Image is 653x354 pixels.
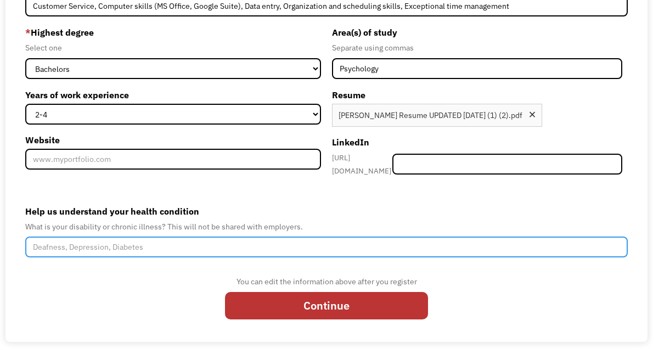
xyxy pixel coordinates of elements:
[25,41,321,54] div: Select one
[528,110,537,122] div: Remove file
[25,24,321,41] label: Highest degree
[25,131,321,149] label: Website
[25,237,628,257] input: Deafness, Depression, Diabetes
[25,203,628,220] label: Help us understand your health condition
[332,133,622,151] label: LinkedIn
[332,58,622,79] input: Anthropology, Education
[25,149,321,170] input: www.myportfolio.com
[332,41,622,54] div: Separate using commas
[25,220,628,233] div: What is your disability or chronic illness? This will not be shared with employers.
[225,292,428,319] input: Continue
[332,151,392,177] div: [URL][DOMAIN_NAME]
[332,24,622,41] label: Area(s) of study
[332,86,622,104] label: Resume
[339,109,522,122] div: [PERSON_NAME] Resume UPDATED [DATE] (1) (2).pdf
[25,86,321,104] label: Years of work experience
[225,275,428,288] div: You can edit the information above after you register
